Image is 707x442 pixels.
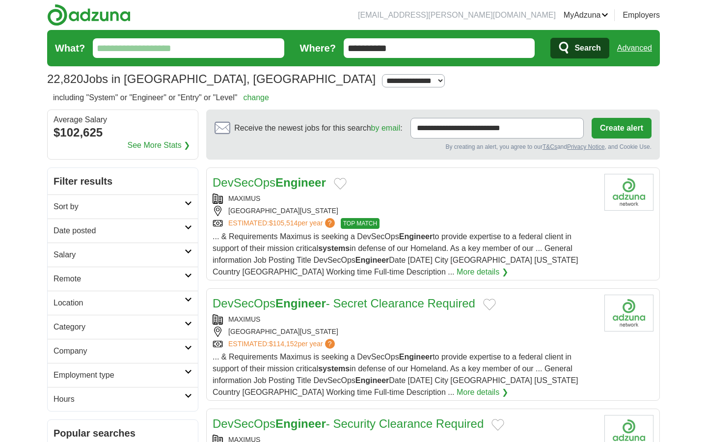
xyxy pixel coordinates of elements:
[54,273,185,285] h2: Remote
[371,124,401,132] a: by email
[623,9,660,21] a: Employers
[457,266,508,278] a: More details ❯
[543,143,557,150] a: T&Cs
[325,218,335,228] span: ?
[334,178,347,190] button: Add to favorite jobs
[269,340,298,348] span: $114,152
[567,143,605,150] a: Privacy Notice
[604,174,653,211] img: Company logo
[128,139,190,151] a: See More Stats ❯
[48,339,198,363] a: Company
[213,327,597,337] div: [GEOGRAPHIC_DATA][US_STATE]
[399,232,433,241] strong: Engineer
[213,297,475,310] a: DevSecOpsEngineer- Secret Clearance Required
[234,122,402,134] span: Receive the newest jobs for this search :
[550,38,609,58] button: Search
[213,193,597,204] div: MAXIMUS
[47,72,376,85] h1: Jobs in [GEOGRAPHIC_DATA], [GEOGRAPHIC_DATA]
[47,70,83,88] span: 22,820
[228,218,337,229] a: ESTIMATED:$105,514per year?
[48,243,198,267] a: Salary
[54,249,185,261] h2: Salary
[48,363,198,387] a: Employment type
[228,339,337,349] a: ESTIMATED:$114,152per year?
[54,225,185,237] h2: Date posted
[48,291,198,315] a: Location
[54,393,185,405] h2: Hours
[275,297,326,310] strong: Engineer
[399,353,433,361] strong: Engineer
[318,364,350,373] strong: systems
[355,256,389,264] strong: Engineer
[54,124,192,141] div: $102,625
[213,417,484,430] a: DevSecOpsEngineer- Security Clearance Required
[48,219,198,243] a: Date posted
[617,38,652,58] a: Advanced
[54,426,192,441] h2: Popular searches
[213,232,578,276] span: ... & Requirements Maximus is seeking a DevSecOps to provide expertise to a federal client in sup...
[213,353,578,396] span: ... & Requirements Maximus is seeking a DevSecOps to provide expertise to a federal client in sup...
[54,116,192,124] div: Average Salary
[47,4,131,26] img: Adzuna logo
[55,41,85,55] label: What?
[341,218,380,229] span: TOP MATCH
[325,339,335,349] span: ?
[300,41,336,55] label: Where?
[275,176,326,189] strong: Engineer
[483,299,496,310] button: Add to favorite jobs
[215,142,652,151] div: By creating an alert, you agree to our and , and Cookie Use.
[574,38,600,58] span: Search
[48,315,198,339] a: Category
[355,376,389,385] strong: Engineer
[358,9,556,21] li: [EMAIL_ADDRESS][PERSON_NAME][DOMAIN_NAME]
[213,206,597,216] div: [GEOGRAPHIC_DATA][US_STATE]
[54,201,185,213] h2: Sort by
[54,321,185,333] h2: Category
[48,267,198,291] a: Remote
[48,168,198,194] h2: Filter results
[213,176,326,189] a: DevSecOpsEngineer
[269,219,298,227] span: $105,514
[54,369,185,381] h2: Employment type
[604,295,653,331] img: Company logo
[457,387,508,398] a: More details ❯
[53,92,269,104] h2: including "System" or "Engineer" or "Entry" or "Level"
[491,419,504,431] button: Add to favorite jobs
[54,297,185,309] h2: Location
[318,244,350,252] strong: systems
[275,417,326,430] strong: Engineer
[54,345,185,357] h2: Company
[564,9,609,21] a: MyAdzuna
[213,314,597,325] div: MAXIMUS
[592,118,652,138] button: Create alert
[48,387,198,411] a: Hours
[48,194,198,219] a: Sort by
[243,93,269,102] a: change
